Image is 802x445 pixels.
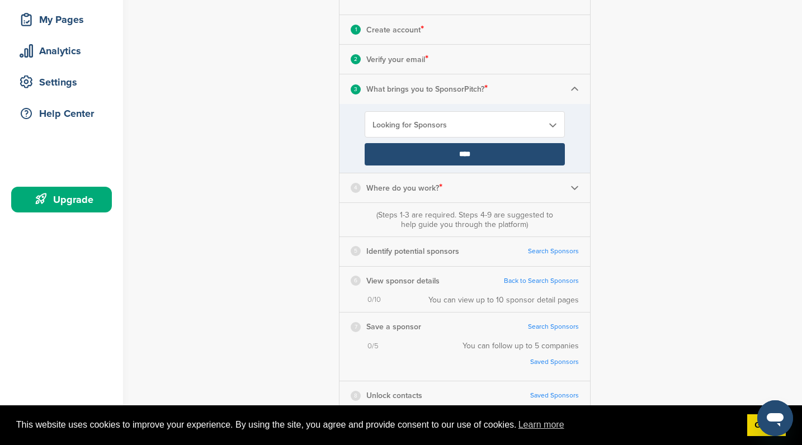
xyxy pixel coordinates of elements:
[351,276,361,286] div: 6
[366,274,440,288] p: View sponsor details
[11,38,112,64] a: Analytics
[11,187,112,212] a: Upgrade
[570,85,579,93] img: Checklist arrow 1
[528,323,579,331] a: Search Sponsors
[351,391,361,401] div: 8
[504,277,579,285] a: Back to Search Sponsors
[366,181,442,195] p: Where do you work?
[366,389,422,403] p: Unlock contacts
[17,41,112,61] div: Analytics
[11,101,112,126] a: Help Center
[366,82,488,96] p: What brings you to SponsorPitch?
[570,183,579,192] img: Checklist arrow 2
[351,246,361,256] div: 5
[351,25,361,35] div: 1
[16,416,738,433] span: This website uses cookies to improve your experience. By using the site, you agree and provide co...
[351,183,361,193] div: 4
[528,247,579,255] a: Search Sponsors
[463,341,579,373] div: You can follow up to 5 companies
[17,190,112,210] div: Upgrade
[351,84,361,94] div: 3
[530,391,579,400] a: Saved Sponsors
[517,416,566,433] a: learn more about cookies
[351,322,361,332] div: 7
[474,358,579,366] a: Saved Sponsors
[11,7,112,32] a: My Pages
[367,295,381,305] span: 0/10
[17,10,112,30] div: My Pages
[366,244,459,258] p: Identify potential sponsors
[428,295,579,305] div: You can view up to 10 sponsor detail pages
[374,210,556,229] div: (Steps 1-3 are required. Steps 4-9 are suggested to help guide you through the platform)
[366,52,428,67] p: Verify your email
[17,72,112,92] div: Settings
[757,400,793,436] iframe: Button to launch messaging window
[351,54,361,64] div: 2
[366,320,421,334] p: Save a sponsor
[747,414,786,437] a: dismiss cookie message
[17,103,112,124] div: Help Center
[366,22,424,37] p: Create account
[372,120,542,130] span: Looking for Sponsors
[367,342,379,351] span: 0/5
[11,69,112,95] a: Settings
